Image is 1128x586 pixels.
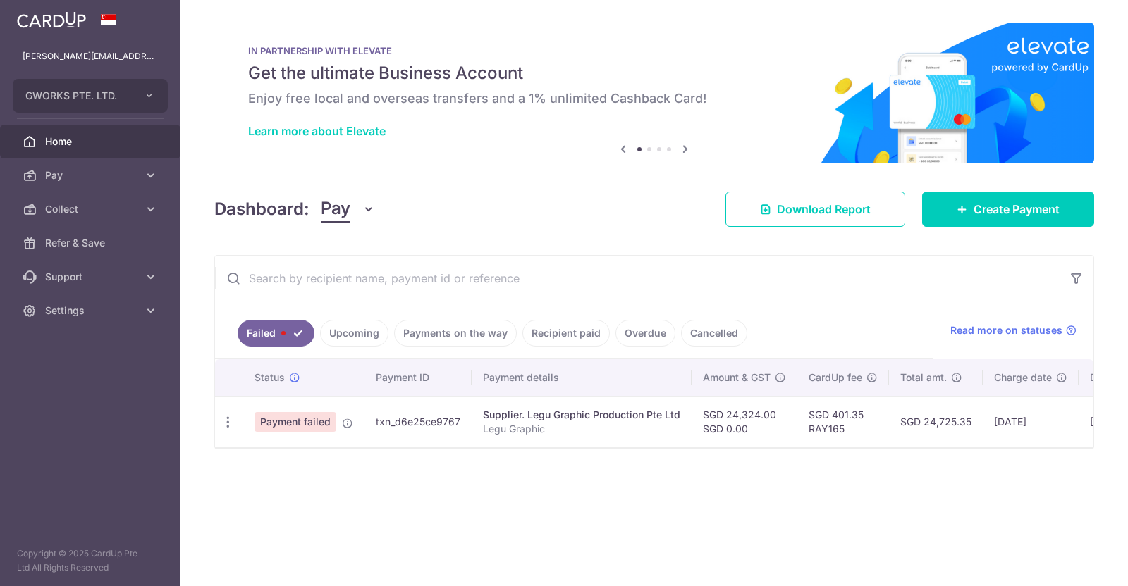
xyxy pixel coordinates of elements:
td: SGD 24,725.35 [889,396,983,447]
input: Search by recipient name, payment id or reference [215,256,1060,301]
h4: Dashboard: [214,197,309,222]
td: SGD 401.35 RAY165 [797,396,889,447]
a: Upcoming [320,320,388,347]
a: Overdue [615,320,675,347]
td: txn_d6e25ce9767 [364,396,472,447]
span: Refer & Save [45,236,138,250]
span: Payment failed [255,412,336,432]
div: Supplier. Legu Graphic Production Pte Ltd [483,408,680,422]
button: Pay [321,196,375,223]
span: Download Report [777,201,871,218]
th: Payment details [472,359,692,396]
h5: Get the ultimate Business Account [248,62,1060,85]
span: Read more on statuses [950,323,1062,337]
a: Download Report [725,192,905,227]
h6: Enjoy free local and overseas transfers and a 1% unlimited Cashback Card! [248,90,1060,107]
span: GWORKS PTE. LTD. [25,89,130,103]
td: [DATE] [983,396,1079,447]
a: Learn more about Elevate [248,124,386,138]
span: Home [45,135,138,149]
span: Status [255,370,285,385]
a: Create Payment [922,192,1094,227]
img: CardUp [17,11,86,28]
th: Payment ID [364,359,472,396]
p: [PERSON_NAME][EMAIL_ADDRESS][DOMAIN_NAME] [23,49,158,63]
a: Read more on statuses [950,323,1077,337]
span: CardUp fee [809,370,862,385]
span: Charge date [994,370,1052,385]
td: SGD 24,324.00 SGD 0.00 [692,396,797,447]
span: Settings [45,304,138,318]
span: Support [45,270,138,284]
button: GWORKS PTE. LTD. [13,79,168,113]
a: Cancelled [681,320,747,347]
span: Pay [321,196,350,223]
span: Pay [45,168,138,182]
a: Payments on the way [394,320,517,347]
p: Legu Graphic [483,422,680,436]
p: IN PARTNERSHIP WITH ELEVATE [248,45,1060,56]
a: Recipient paid [522,320,610,347]
span: Collect [45,202,138,216]
span: Total amt. [900,370,947,385]
a: Failed [238,320,314,347]
img: Renovation banner [214,23,1094,163]
span: Create Payment [974,201,1060,218]
span: Amount & GST [703,370,771,385]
